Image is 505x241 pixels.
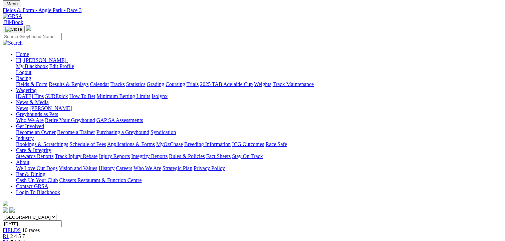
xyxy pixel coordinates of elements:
[4,19,23,25] span: BlkBook
[59,165,97,171] a: Vision and Values
[55,153,97,159] a: Track Injury Rebate
[16,147,51,153] a: Care & Integrity
[206,153,231,159] a: Fact Sheets
[107,141,155,147] a: Applications & Forms
[16,189,60,195] a: Login To Blackbook
[166,81,185,87] a: Coursing
[3,201,8,206] img: logo-grsa-white.png
[45,93,68,99] a: SUREpick
[9,207,15,213] img: twitter.svg
[26,25,31,31] img: logo-grsa-white.png
[59,177,142,183] a: Chasers Restaurant & Function Centre
[16,165,57,171] a: We Love Our Dogs
[16,111,58,117] a: Greyhounds as Pets
[3,7,502,13] a: Fields & Form - Angle Park - Race 3
[16,135,34,141] a: Industry
[16,105,502,111] div: News & Media
[3,33,62,40] input: Search
[126,81,146,87] a: Statistics
[16,117,502,123] div: Greyhounds as Pets
[16,63,48,69] a: My Blackbook
[49,63,74,69] a: Edit Profile
[99,153,130,159] a: Injury Reports
[16,87,37,93] a: Wagering
[16,57,66,63] span: Hi, [PERSON_NAME]
[3,233,9,239] a: R1
[3,26,25,33] button: Toggle navigation
[3,227,21,233] a: FIELDS
[7,1,18,6] span: Menu
[16,153,53,159] a: Stewards Reports
[96,93,150,99] a: Minimum Betting Limits
[96,129,149,135] a: Purchasing a Greyhound
[69,93,95,99] a: How To Bet
[169,153,205,159] a: Rules & Policies
[57,129,95,135] a: Become a Trainer
[3,220,62,227] input: Select date
[16,57,68,63] a: Hi, [PERSON_NAME]
[29,105,72,111] a: [PERSON_NAME]
[45,117,95,123] a: Retire Your Greyhound
[3,13,22,19] img: GRSA
[16,69,31,75] a: Logout
[3,19,23,25] a: BlkBook
[163,165,192,171] a: Strategic Plan
[16,51,29,57] a: Home
[134,165,161,171] a: Who We Are
[16,129,502,135] div: Get Involved
[16,141,68,147] a: Bookings & Scratchings
[16,81,47,87] a: Fields & Form
[16,123,44,129] a: Get Involved
[16,75,31,81] a: Racing
[16,129,56,135] a: Become an Owner
[151,129,176,135] a: Syndication
[69,141,106,147] a: Schedule of Fees
[3,0,20,7] button: Toggle navigation
[184,141,231,147] a: Breeding Information
[90,81,109,87] a: Calendar
[3,40,23,46] img: Search
[200,81,253,87] a: 2025 TAB Adelaide Cup
[16,177,502,183] div: Bar & Dining
[10,233,25,239] span: 2 4 5 7
[16,63,502,75] div: Hi, [PERSON_NAME]
[16,171,45,177] a: Bar & Dining
[232,153,263,159] a: Stay On Track
[194,165,225,171] a: Privacy Policy
[16,93,44,99] a: [DATE] Tips
[16,99,49,105] a: News & Media
[186,81,199,87] a: Trials
[16,159,29,165] a: About
[16,177,58,183] a: Cash Up Your Club
[22,227,40,233] span: 10 races
[3,207,8,213] img: facebook.svg
[116,165,132,171] a: Careers
[152,93,168,99] a: Isolynx
[16,105,28,111] a: News
[254,81,271,87] a: Weights
[156,141,183,147] a: MyOzChase
[96,117,143,123] a: GAP SA Assessments
[16,93,502,99] div: Wagering
[147,81,164,87] a: Grading
[131,153,168,159] a: Integrity Reports
[98,165,114,171] a: History
[265,141,287,147] a: Race Safe
[232,141,264,147] a: ICG Outcomes
[5,27,22,32] img: Close
[16,165,502,171] div: About
[16,81,502,87] div: Racing
[16,141,502,147] div: Industry
[16,117,44,123] a: Who We Are
[110,81,125,87] a: Tracks
[16,153,502,159] div: Care & Integrity
[49,81,88,87] a: Results & Replays
[273,81,314,87] a: Track Maintenance
[16,183,48,189] a: Contact GRSA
